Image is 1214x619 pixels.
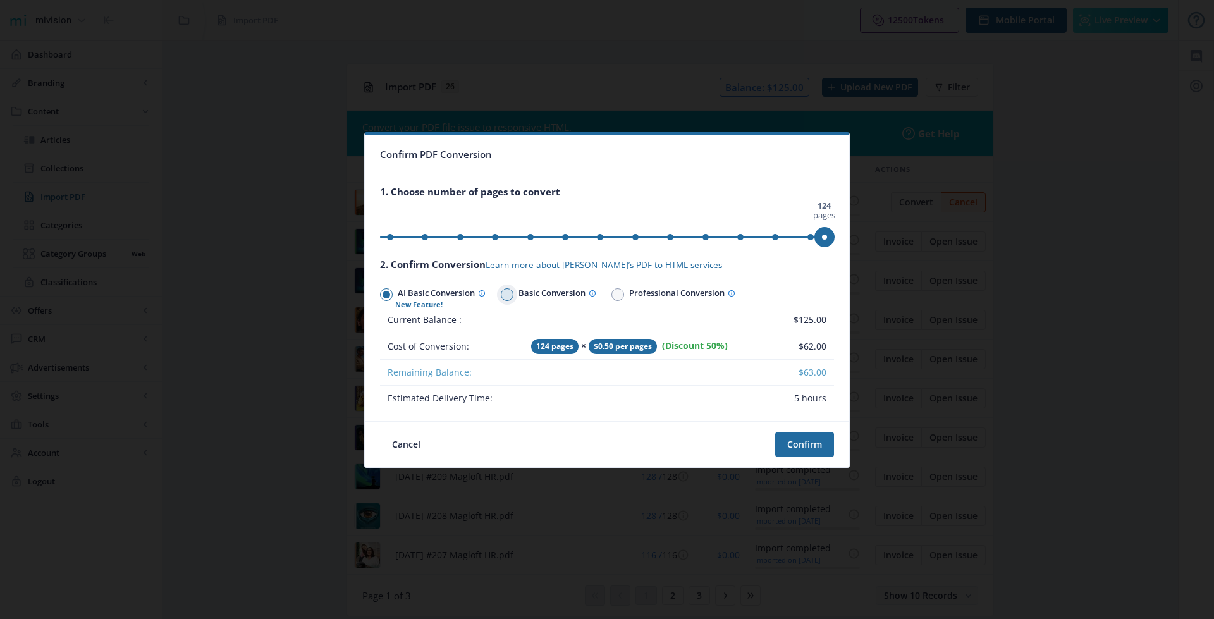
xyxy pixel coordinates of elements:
span: Basic Conversion [513,285,596,303]
td: Estimated Delivery Time: [380,386,524,411]
strong: × [581,340,586,352]
span: $0.50 per pages [589,339,657,354]
div: 2. Confirm Conversion [380,258,834,271]
span: (Discount 50%) [662,340,728,352]
span: ngx-slider [814,227,835,247]
span: 124 pages [531,339,579,354]
button: Confirm [775,432,834,457]
nb-card-header: Confirm PDF Conversion [365,135,849,175]
td: Current Balance : [380,307,524,333]
td: $63.00 [776,360,834,386]
span: AI Basic Conversion [393,285,486,303]
td: Remaining Balance: [380,360,524,386]
span: Professional Conversion [624,285,735,303]
td: Cost of Conversion: [380,333,524,360]
a: Learn more about [PERSON_NAME]’s PDF to HTML services [486,259,722,271]
strong: 124 [818,200,831,211]
ngx-slider: ngx-slider [380,236,834,238]
td: $62.00 [776,333,834,360]
td: $125.00 [776,307,834,333]
td: 5 hours [776,386,834,411]
div: 1. Choose number of pages to convert [380,185,834,198]
span: pages [811,200,837,221]
button: Cancel [380,432,432,457]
